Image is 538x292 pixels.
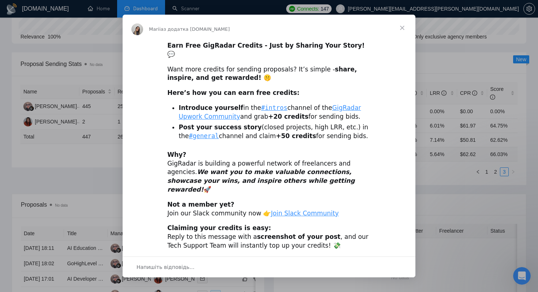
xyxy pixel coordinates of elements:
[167,41,371,59] div: 💬
[167,200,371,218] div: Join our Slack community now 👉
[276,132,316,140] b: +50 credits
[123,256,415,277] div: Відкрити бесіду й відповісти
[137,262,195,272] span: Напишіть відповідь…
[179,104,371,121] li: in the channel of the and grab for sending bids.
[271,210,339,217] a: Join Slack Community
[179,123,262,131] b: Post your success story
[167,151,371,194] div: GigRadar is building a powerful network of freelancers and agencies. 🚀
[179,104,243,111] b: Introduce yourself
[389,15,415,41] span: Закрити
[167,201,234,208] b: Not a member yet?
[167,42,365,49] b: Earn Free GigRadar Credits - Just by Sharing Your Story!
[131,23,143,35] img: Profile image for Mariia
[179,104,361,120] a: GigRadar Upwork Community
[164,26,230,32] span: з додатка [DOMAIN_NAME]
[261,104,288,111] a: #intros
[179,123,371,141] li: (closed projects, high LRR, etc.) in the channel and claim for sending bids.
[167,65,371,83] div: Want more credits for sending proposals? It’s simple -
[167,224,371,250] div: Reply to this message with a , and our Tech Support Team will instantly top up your credits! 💸
[149,26,164,32] span: Mariia
[257,233,340,240] b: screenshot of your post
[167,151,186,158] b: Why?
[167,89,299,96] b: Here’s how you can earn free credits:
[189,132,219,140] a: #general
[268,113,309,120] b: +20 credits
[167,168,355,193] i: We want you to make valuable connections, showcase your wins, and inspire others while getting re...
[167,224,271,232] b: Claiming your credits is easy:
